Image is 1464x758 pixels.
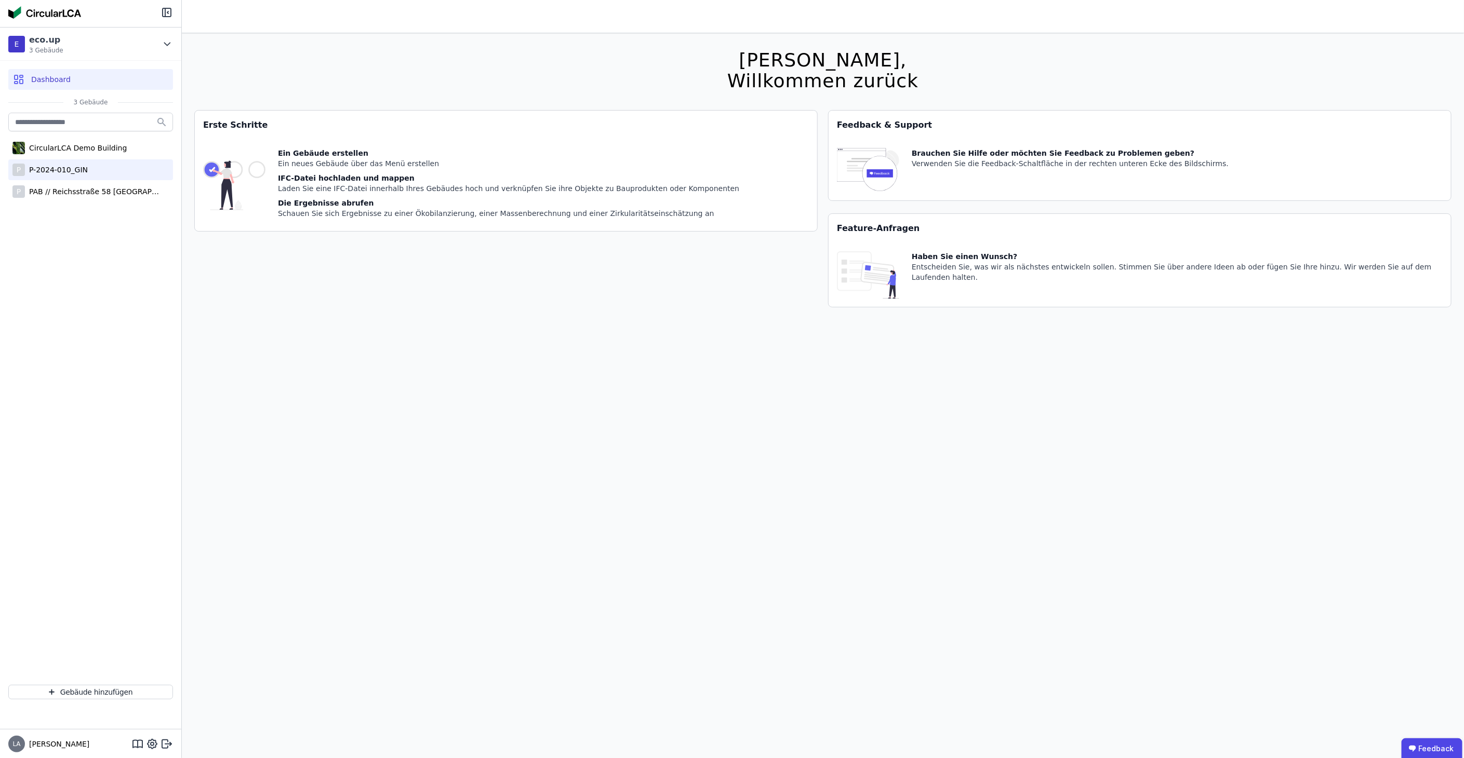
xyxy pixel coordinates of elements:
div: eco.up [29,34,63,46]
div: Laden Sie eine IFC-Datei innerhalb Ihres Gebäudes hoch und verknüpfen Sie ihre Objekte zu Bauprod... [278,183,739,194]
div: Ein neues Gebäude über das Menü erstellen [278,158,739,169]
div: Feedback & Support [829,111,1451,140]
div: P [12,164,25,176]
div: Entscheiden Sie, was wir als nächstes entwickeln sollen. Stimmen Sie über andere Ideen ab oder fü... [912,262,1443,282]
img: CircularLCA Demo Building [12,140,25,156]
span: 3 Gebäude [63,98,118,106]
div: E [8,36,25,52]
div: Willkommen zurück [727,71,919,91]
button: Gebäude hinzufügen [8,685,173,699]
span: LA [12,741,20,747]
img: Concular [8,6,81,19]
span: 3 Gebäude [29,46,63,55]
div: CircularLCA Demo Building [25,143,127,153]
img: feature_request_tile-UiXE1qGU.svg [837,251,899,299]
div: Verwenden Sie die Feedback-Schaltfläche in der rechten unteren Ecke des Bildschirms. [912,158,1229,169]
span: Dashboard [31,74,71,85]
div: Schauen Sie sich Ergebnisse zu einer Ökobilanzierung, einer Massenberechnung und einer Zirkularit... [278,208,739,219]
img: getting_started_tile-DrF_GRSv.svg [203,148,265,223]
div: IFC-Datei hochladen und mappen [278,173,739,183]
div: Die Ergebnisse abrufen [278,198,739,208]
div: Feature-Anfragen [829,214,1451,243]
div: Erste Schritte [195,111,817,140]
span: [PERSON_NAME] [25,739,89,749]
div: P-2024-010_GIN [25,165,88,175]
div: P [12,185,25,198]
div: PAB // Reichsstraße 58 [GEOGRAPHIC_DATA] [25,186,160,197]
div: Haben Sie einen Wunsch? [912,251,1443,262]
div: [PERSON_NAME], [727,50,919,71]
div: Brauchen Sie Hilfe oder möchten Sie Feedback zu Problemen geben? [912,148,1229,158]
img: feedback-icon-HCTs5lye.svg [837,148,899,192]
div: Ein Gebäude erstellen [278,148,739,158]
